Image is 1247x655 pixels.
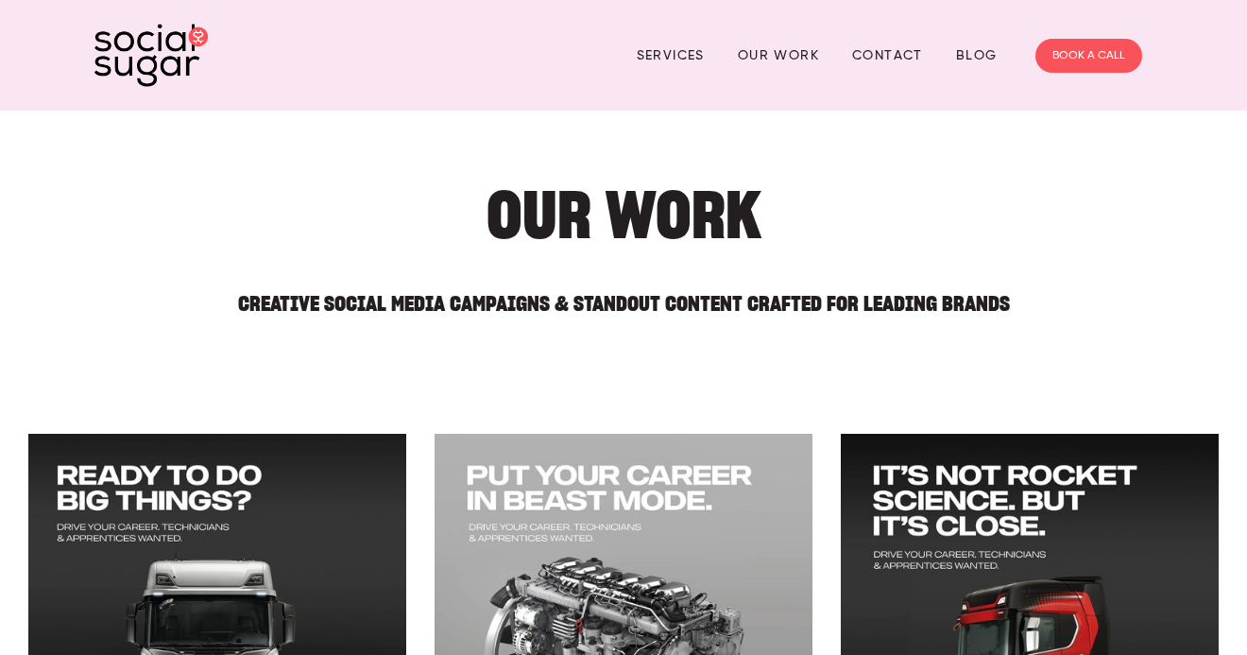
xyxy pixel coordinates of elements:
a: Our Work [738,41,819,70]
a: Blog [956,41,998,70]
h2: Creative Social Media Campaigns & Standout Content Crafted for Leading Brands [167,276,1080,314]
h1: Our Work [167,186,1080,244]
a: BOOK A CALL [1035,39,1142,73]
a: Contact [852,41,923,70]
a: Services [637,41,705,70]
img: SocialSugar [94,24,208,87]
